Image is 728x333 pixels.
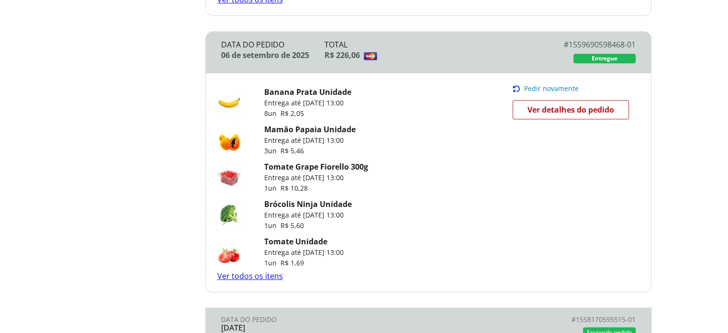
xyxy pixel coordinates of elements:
[264,124,356,135] a: Mamão Papaia Unidade
[264,87,351,97] a: Banana Prata Unidade
[221,316,428,323] div: Data do Pedido
[428,316,636,323] div: # 1558170595515-01
[217,128,241,152] img: Mamão Papaia Unidade
[513,100,629,119] a: Ver detalhes do pedido
[264,109,280,118] span: 8 un
[513,85,635,92] button: Pedir novamente
[264,199,352,209] a: Brócolis Ninja Unidade
[221,39,325,50] div: Data do Pedido
[217,91,241,115] img: Banana Prata Unidade
[527,103,614,117] span: Ver detalhes do pedido
[592,55,617,62] span: Entregue
[264,136,356,145] p: Entrega até [DATE] 13:00
[325,50,532,60] div: R$ 226,06
[280,109,304,118] span: R$ 2,05
[217,271,283,281] a: Ver todos os itens
[264,146,280,155] span: 3 un
[264,98,351,108] p: Entrega até [DATE] 13:00
[264,221,280,230] span: 1 un
[280,258,304,267] span: R$ 1,69
[280,221,304,230] span: R$ 5,60
[280,184,308,193] span: R$ 10,28
[325,39,532,50] div: Total
[264,236,327,247] a: Tomate Unidade
[264,248,344,257] p: Entrega até [DATE] 13:00
[217,240,241,264] img: Tomate Unidade
[217,165,241,189] img: Tomate Grape Fiorello 300g
[264,161,368,172] a: Tomate Grape Fiorello 300g
[532,39,636,50] div: # 1559690598468-01
[217,203,241,227] img: Brócolis Ninja Unidade
[524,85,579,92] span: Pedir novamente
[280,146,304,155] span: R$ 5,46
[221,323,428,332] div: [DATE]
[221,50,325,60] div: 06 de setembro de 2025
[264,173,368,183] p: Entrega até [DATE] 13:00
[264,210,352,220] p: Entrega até [DATE] 13:00
[264,258,280,267] span: 1 un
[264,184,280,193] span: 1 un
